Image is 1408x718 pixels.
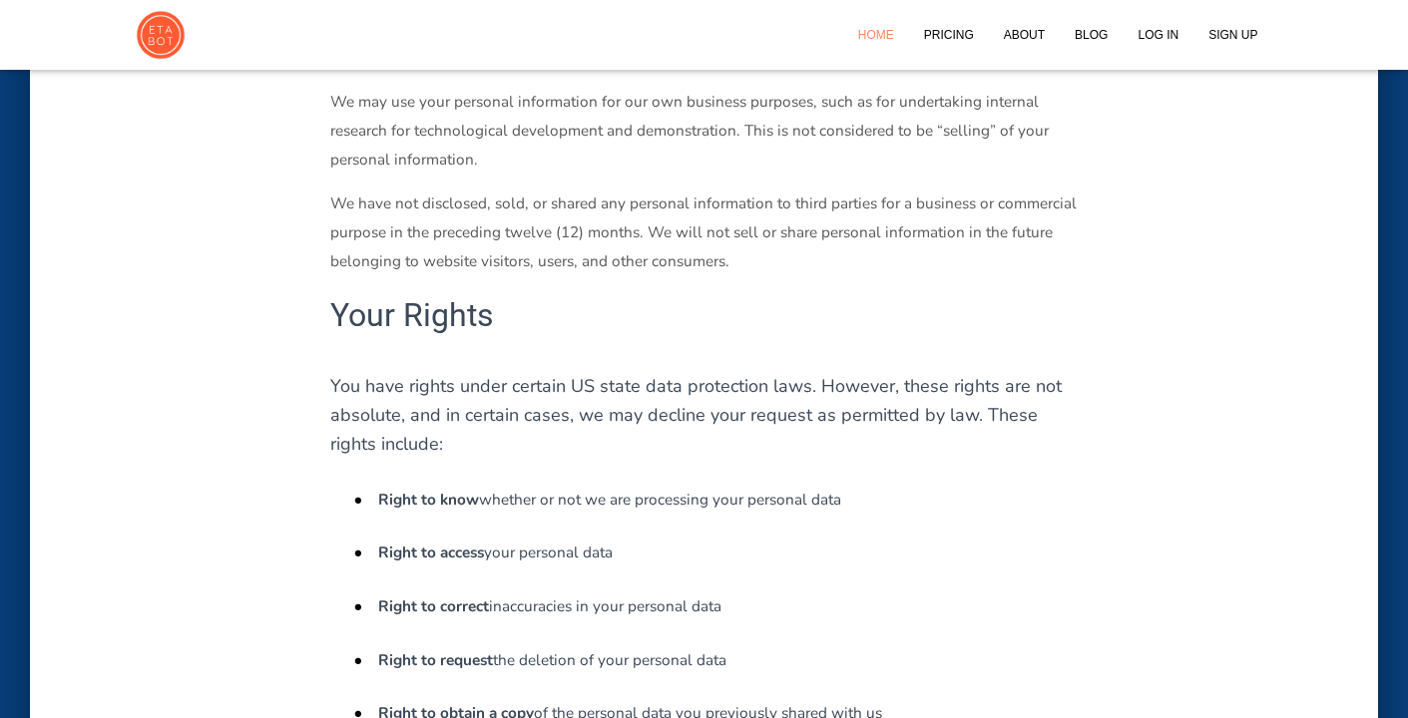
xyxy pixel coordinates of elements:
[136,10,186,60] img: ETAbot
[378,596,489,616] span: Right to correct
[378,650,493,670] span: Right to request
[1193,10,1272,60] a: Sign Up
[330,92,1049,170] span: We may use your personal information for our own business purposes, such as for undertaking inter...
[989,10,1060,60] a: About
[843,10,909,60] a: Home
[330,296,494,334] span: Your Rights
[1060,10,1123,60] a: Blog
[909,10,989,60] a: Pricing
[493,650,726,670] span: the deletion of your personal data
[479,490,841,510] span: whether or not we are processing your personal data
[484,542,613,562] span: your personal data
[1123,10,1193,60] a: Log In
[330,193,1077,271] span: We have not disclosed, sold, or shared any personal information to third parties for a business o...
[330,374,1062,456] span: You have rights under certain US state data protection laws. However, these rights are not absolu...
[489,596,721,616] span: inaccuracies in your personal data
[378,542,484,562] span: Right to access
[378,490,479,510] span: Right to know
